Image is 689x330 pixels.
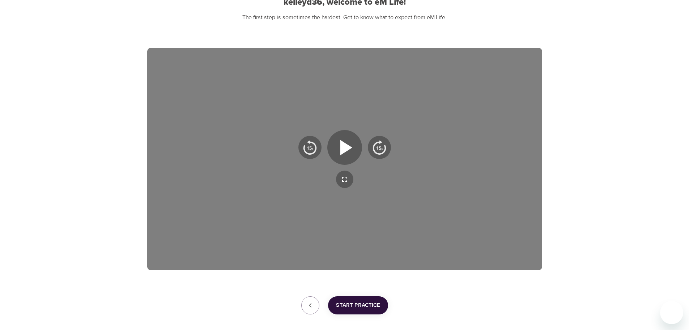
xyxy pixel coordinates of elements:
[147,13,542,22] p: The first step is sometimes the hardest. Get to know what to expect from eM Life.
[336,301,380,310] span: Start Practice
[660,301,683,324] iframe: Button to launch messaging window
[328,296,388,314] button: Start Practice
[303,140,317,155] img: 15s_prev.svg
[372,140,387,155] img: 15s_next.svg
